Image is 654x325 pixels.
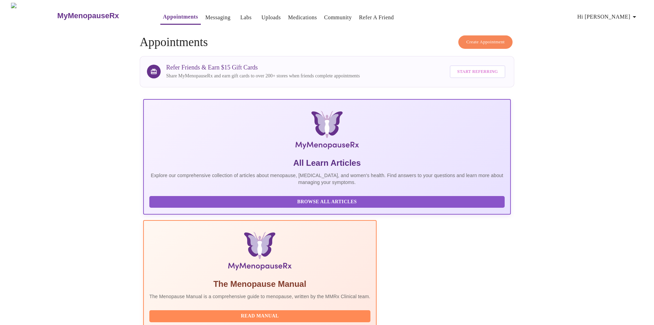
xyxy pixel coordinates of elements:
h3: MyMenopauseRx [57,11,119,20]
a: Browse All Articles [149,198,506,204]
button: Read Manual [149,310,370,322]
button: Labs [235,11,257,24]
p: The Menopause Manual is a comprehensive guide to menopause, written by the MMRx Clinical team. [149,293,370,300]
button: Community [321,11,355,24]
span: Browse All Articles [156,198,498,206]
a: Refer a Friend [359,13,394,22]
span: Hi [PERSON_NAME] [577,12,639,22]
button: Uploads [259,11,284,24]
a: Read Manual [149,313,372,318]
button: Appointments [160,10,201,25]
h3: Refer Friends & Earn $15 Gift Cards [166,64,360,71]
a: Appointments [163,12,198,22]
a: Uploads [261,13,281,22]
button: Messaging [203,11,233,24]
h4: Appointments [140,35,514,49]
a: Medications [288,13,317,22]
a: Community [324,13,352,22]
a: MyMenopauseRx [56,4,146,28]
button: Browse All Articles [149,196,505,208]
a: Messaging [205,13,230,22]
span: Create Appointment [466,38,505,46]
p: Share MyMenopauseRx and earn gift cards to over 200+ stores when friends complete appointments [166,73,360,79]
a: Start Referring [448,62,507,82]
button: Hi [PERSON_NAME] [575,10,641,24]
span: Start Referring [457,68,498,76]
h5: All Learn Articles [149,158,505,169]
img: MyMenopauseRx Logo [11,3,56,29]
img: MyMenopauseRx Logo [205,111,449,152]
span: Read Manual [156,312,364,321]
button: Start Referring [450,65,505,78]
button: Medications [285,11,320,24]
a: Labs [240,13,252,22]
h5: The Menopause Manual [149,279,370,290]
img: Menopause Manual [184,232,335,273]
button: Refer a Friend [356,11,397,24]
button: Create Appointment [458,35,513,49]
p: Explore our comprehensive collection of articles about menopause, [MEDICAL_DATA], and women's hea... [149,172,505,186]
